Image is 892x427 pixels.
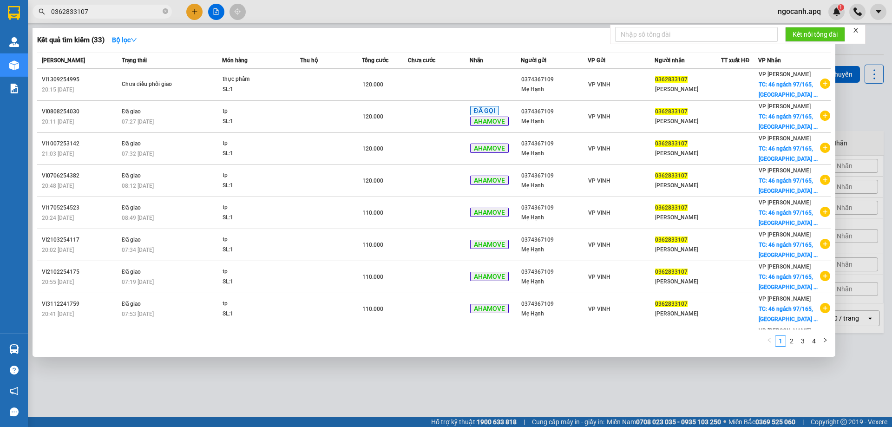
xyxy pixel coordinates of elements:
span: close-circle [163,8,168,14]
div: VI1705254523 [42,203,119,213]
div: [PERSON_NAME] [655,245,721,255]
span: 0362833107 [655,269,688,275]
span: Đã giao [122,301,141,307]
span: 0362833107 [655,76,688,83]
span: 120.000 [362,81,383,88]
div: Mẹ Hạnh [521,213,587,223]
span: AHAMOVE [470,176,509,185]
span: 07:19 [DATE] [122,279,154,285]
span: Đã giao [122,204,141,211]
span: VP VINH [588,306,610,312]
li: 2 [786,335,797,347]
span: 07:53 [DATE] [122,311,154,317]
li: Next Page [820,335,831,347]
span: VP VINH [588,274,610,280]
span: VP VINH [588,177,610,184]
div: tp [223,203,292,213]
span: 20:55 [DATE] [42,279,74,285]
span: 20:11 [DATE] [42,118,74,125]
span: VP Nhận [758,57,781,64]
div: SL: 1 [223,149,292,159]
span: 110.000 [362,274,383,280]
span: Nhãn [470,57,483,64]
input: Tìm tên, số ĐT hoặc mã đơn [51,7,161,17]
img: warehouse-icon [9,37,19,47]
div: Mẹ Hạnh [521,181,587,191]
a: 3 [798,336,808,346]
div: Mẹ Hạnh [521,245,587,255]
span: AHAMOVE [470,240,509,249]
div: Mẹ Hạnh [521,85,587,94]
div: tp [223,267,292,277]
span: Thu hộ [300,57,318,64]
a: 4 [809,336,819,346]
div: VI2102254175 [42,267,119,277]
span: VP VINH [588,113,610,120]
span: Trạng thái [122,57,147,64]
span: Tổng cước [362,57,388,64]
div: [PERSON_NAME] [655,117,721,126]
div: VI0706254382 [42,171,119,181]
span: 120.000 [362,145,383,152]
span: 120.000 [362,113,383,120]
img: warehouse-icon [9,344,19,354]
span: AHAMOVE [470,208,509,217]
div: SL: 1 [223,85,292,95]
li: 1 [775,335,786,347]
div: [PERSON_NAME] [655,309,721,319]
div: Chưa điều phối giao [122,79,191,90]
span: 20:15 [DATE] [42,86,74,93]
span: AHAMOVE [470,304,509,313]
span: 120.000 [362,177,383,184]
div: [PERSON_NAME] [655,85,721,94]
span: Kết nối tổng đài [793,29,838,39]
span: 20:41 [DATE] [42,311,74,317]
span: ĐÃ GỌI [470,106,499,115]
button: Bộ lọcdown [105,33,144,47]
div: [PERSON_NAME] [655,149,721,158]
span: Chưa cước [408,57,435,64]
span: Người gửi [521,57,546,64]
span: 0362833107 [655,236,688,243]
li: Previous Page [764,335,775,347]
span: VP [PERSON_NAME] [759,103,811,110]
span: 20:02 [DATE] [42,247,74,253]
button: Kết nối tổng đài [785,27,845,42]
div: 0374367109 [521,299,587,309]
span: Đã giao [122,108,141,115]
div: tp [223,138,292,149]
span: 20:24 [DATE] [42,215,74,221]
div: 0374367109 [521,267,587,277]
span: close-circle [163,7,168,16]
span: VP [PERSON_NAME] [759,199,811,206]
span: 08:49 [DATE] [122,215,154,221]
span: Đã giao [122,140,141,147]
span: plus-circle [820,79,830,89]
div: VI2103254117 [42,235,119,245]
span: down [131,37,137,43]
div: SL: 1 [223,245,292,255]
button: right [820,335,831,347]
span: AHAMOVE [470,144,509,153]
h3: Kết quả tìm kiếm ( 33 ) [37,35,105,45]
div: Mẹ Hạnh [521,149,587,158]
span: close [853,27,859,33]
div: 0374367109 [521,107,587,117]
img: solution-icon [9,84,19,93]
span: 20:48 [DATE] [42,183,74,189]
span: 0362833107 [655,301,688,307]
div: 0374367109 [521,235,587,245]
span: VP Gửi [588,57,605,64]
li: 3 [797,335,808,347]
div: SL: 1 [223,181,292,191]
span: plus-circle [820,143,830,153]
span: VP VINH [588,242,610,248]
span: plus-circle [820,175,830,185]
div: tp [223,235,292,245]
div: Mẹ Hạnh [521,309,587,319]
div: [PERSON_NAME] [655,213,721,223]
span: VP [PERSON_NAME] [759,71,811,78]
div: VI3112241759 [42,299,119,309]
div: 0374367109 [521,171,587,181]
span: TC: 46 ngách 97/165, [GEOGRAPHIC_DATA] ... [759,81,818,98]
